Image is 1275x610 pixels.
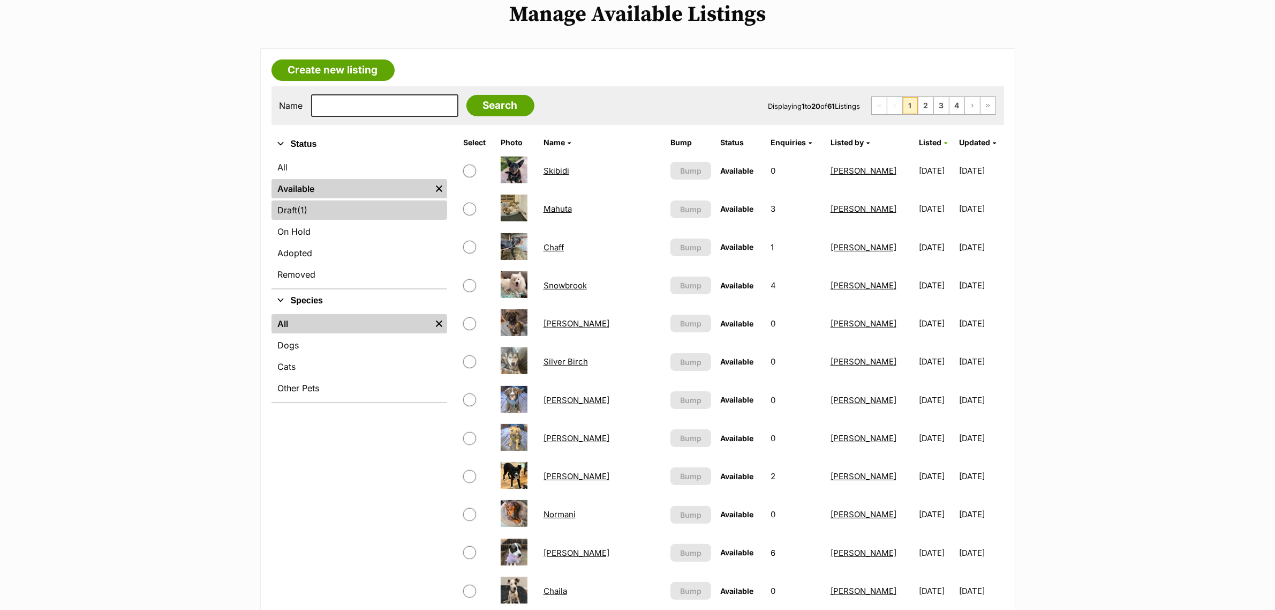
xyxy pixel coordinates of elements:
td: [DATE] [959,572,1002,609]
td: 4 [766,267,825,304]
span: Bump [680,242,701,253]
span: Updated [959,138,990,147]
a: Listed by [831,138,870,147]
a: Other Pets [271,378,447,398]
button: Bump [670,429,711,447]
td: 0 [766,420,825,457]
a: [PERSON_NAME] [831,548,896,558]
a: [PERSON_NAME] [544,548,609,558]
td: [DATE] [915,305,958,342]
a: [PERSON_NAME] [544,395,609,405]
td: 0 [766,343,825,380]
td: 0 [766,382,825,419]
label: Name [280,101,303,110]
span: Bump [680,471,701,482]
a: Available [271,179,431,198]
th: Photo [496,134,538,151]
button: Bump [670,391,711,409]
span: Available [721,510,754,519]
td: 0 [766,572,825,609]
a: Silver Birch [544,356,588,367]
span: Available [721,319,754,328]
td: [DATE] [959,152,1002,189]
a: [PERSON_NAME] [831,509,896,519]
th: Select [459,134,495,151]
span: Bump [680,204,701,215]
a: On Hold [271,222,447,241]
span: Bump [680,509,701,520]
a: Page 3 [934,97,949,114]
a: Normani [544,509,576,519]
button: Bump [670,544,711,562]
a: Mahuta [544,204,572,214]
span: Available [721,357,754,366]
a: All [271,158,447,177]
a: Name [544,138,571,147]
a: Enquiries [771,138,812,147]
a: Dogs [271,336,447,355]
a: Page 2 [918,97,933,114]
span: (1) [298,204,308,217]
td: [DATE] [915,343,958,380]
th: Bump [666,134,715,151]
span: Available [721,434,754,443]
span: Bump [680,395,701,406]
a: Remove filter [431,179,447,198]
span: Bump [680,356,701,368]
td: 0 [766,305,825,342]
a: Draft [271,200,447,220]
a: Updated [959,138,996,147]
td: [DATE] [959,382,1002,419]
span: Available [721,281,754,290]
a: [PERSON_NAME] [831,318,896,329]
a: Listed [919,138,947,147]
a: [PERSON_NAME] [831,395,896,405]
button: Bump [670,506,711,524]
td: 0 [766,496,825,533]
a: Remove filter [431,314,447,333]
a: Adopted [271,243,447,263]
span: First page [872,97,887,114]
button: Bump [670,353,711,371]
input: Search [466,95,534,116]
a: [PERSON_NAME] [831,471,896,481]
a: [PERSON_NAME] [544,471,609,481]
span: Listed [919,138,941,147]
span: Bump [680,433,701,444]
span: Name [544,138,565,147]
span: Bump [680,280,701,291]
a: Chaila [544,586,567,596]
span: Bump [680,585,701,597]
span: Available [721,548,754,557]
a: [PERSON_NAME] [831,356,896,367]
span: Bump [680,318,701,329]
a: Page 4 [949,97,964,114]
td: 2 [766,458,825,495]
td: [DATE] [915,382,958,419]
span: Available [721,586,754,596]
span: Bump [680,165,701,176]
a: [PERSON_NAME] [831,280,896,291]
td: [DATE] [915,458,958,495]
div: Species [271,312,447,402]
a: Chaff [544,242,564,252]
td: [DATE] [915,152,958,189]
td: 6 [766,534,825,571]
a: [PERSON_NAME] [831,433,896,443]
td: [DATE] [959,496,1002,533]
td: [DATE] [959,343,1002,380]
a: Create new listing [271,59,395,81]
span: Listed by [831,138,864,147]
strong: 61 [828,102,835,110]
td: [DATE] [915,190,958,227]
td: [DATE] [915,420,958,457]
td: [DATE] [959,190,1002,227]
span: Available [721,204,754,213]
a: Snowbrook [544,280,587,291]
strong: 1 [802,102,805,110]
a: All [271,314,431,333]
button: Bump [670,582,711,600]
div: Status [271,155,447,288]
a: [PERSON_NAME] [544,433,609,443]
td: 3 [766,190,825,227]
